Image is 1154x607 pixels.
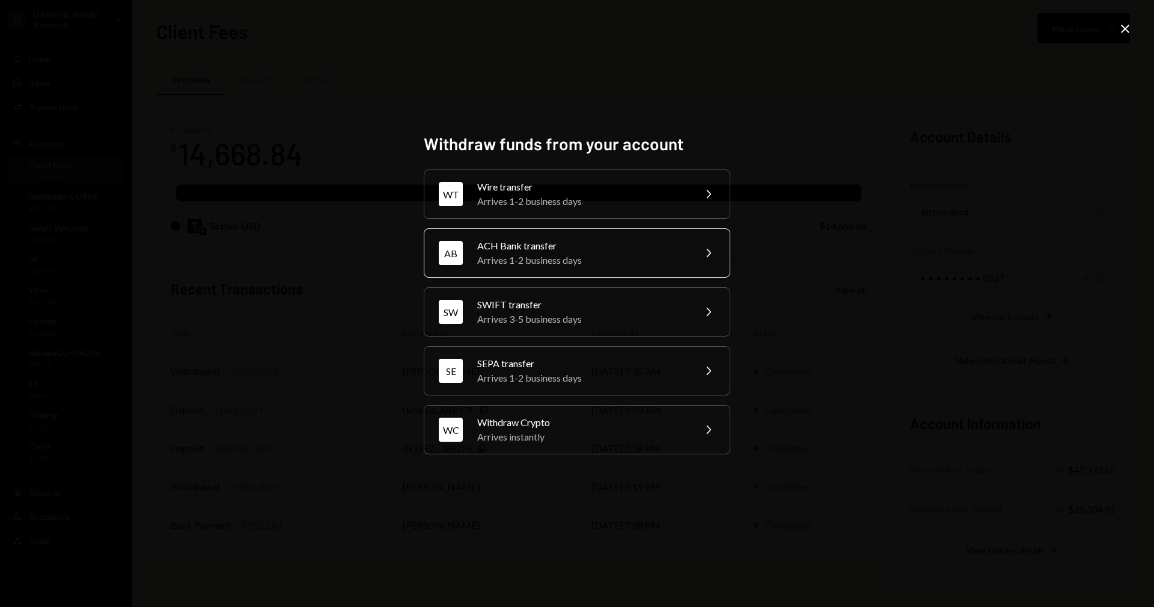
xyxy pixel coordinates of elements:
div: AB [439,241,463,265]
div: Arrives 1-2 business days [477,253,686,267]
div: Arrives 1-2 business days [477,194,686,209]
div: Arrives instantly [477,430,686,444]
div: SWIFT transfer [477,297,686,312]
div: WC [439,418,463,442]
div: SW [439,300,463,324]
button: SWSWIFT transferArrives 3-5 business days [424,287,730,337]
div: Arrives 3-5 business days [477,312,686,326]
button: WTWire transferArrives 1-2 business days [424,169,730,219]
div: Wire transfer [477,180,686,194]
div: SEPA transfer [477,356,686,371]
div: Arrives 1-2 business days [477,371,686,385]
button: SESEPA transferArrives 1-2 business days [424,346,730,395]
div: SE [439,359,463,383]
h2: Withdraw funds from your account [424,132,730,156]
div: Withdraw Crypto [477,415,686,430]
div: WT [439,182,463,206]
button: ABACH Bank transferArrives 1-2 business days [424,228,730,278]
div: ACH Bank transfer [477,239,686,253]
button: WCWithdraw CryptoArrives instantly [424,405,730,454]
